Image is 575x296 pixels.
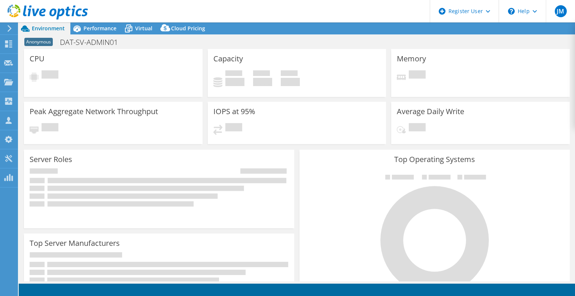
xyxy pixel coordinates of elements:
[83,25,116,32] span: Performance
[171,25,205,32] span: Cloud Pricing
[42,70,58,80] span: Pending
[305,155,564,164] h3: Top Operating Systems
[225,78,244,86] h4: 0 GiB
[30,239,120,247] h3: Top Server Manufacturers
[225,70,242,78] span: Used
[225,123,242,133] span: Pending
[30,55,45,63] h3: CPU
[253,70,270,78] span: Free
[409,123,426,133] span: Pending
[57,38,130,46] h1: DAT-SV-ADMIN01
[281,70,298,78] span: Total
[135,25,152,32] span: Virtual
[397,55,426,63] h3: Memory
[508,8,515,15] svg: \n
[397,107,464,116] h3: Average Daily Write
[30,107,158,116] h3: Peak Aggregate Network Throughput
[30,155,72,164] h3: Server Roles
[42,123,58,133] span: Pending
[253,78,272,86] h4: 0 GiB
[281,78,300,86] h4: 0 GiB
[32,25,65,32] span: Environment
[555,5,567,17] span: JM
[24,38,53,46] span: Anonymous
[213,55,243,63] h3: Capacity
[213,107,255,116] h3: IOPS at 95%
[409,70,426,80] span: Pending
